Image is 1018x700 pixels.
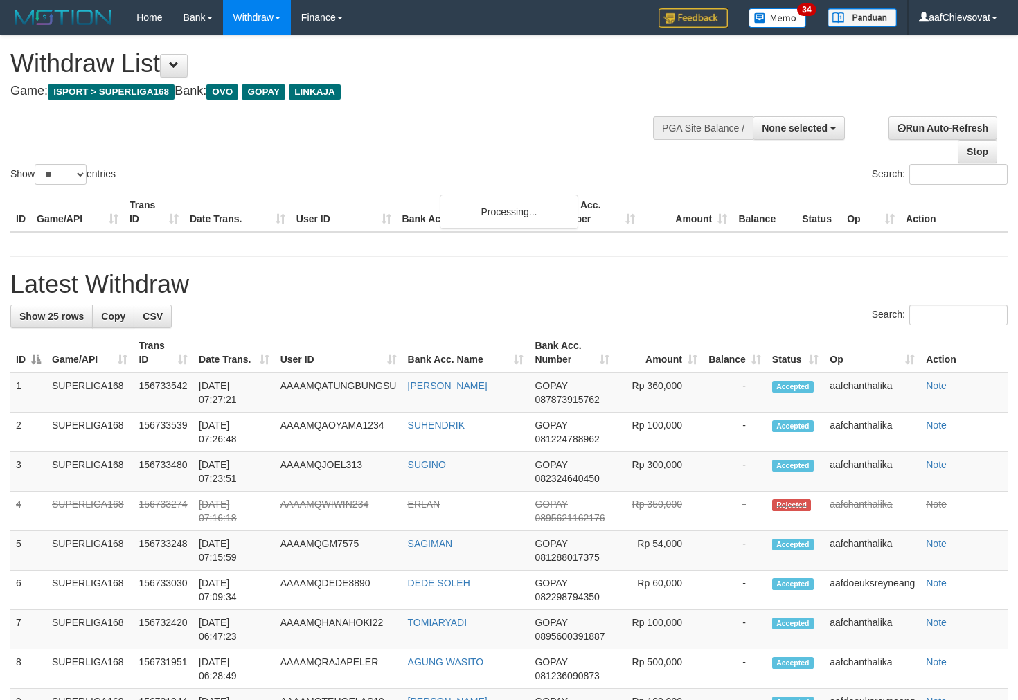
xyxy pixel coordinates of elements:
[275,492,402,531] td: AAAAMQWIWIN234
[275,610,402,649] td: AAAAMQHANAHOKI22
[10,305,93,328] a: Show 25 rows
[408,380,488,391] a: [PERSON_NAME]
[10,333,46,373] th: ID: activate to sort column descending
[535,617,567,628] span: GOPAY
[134,305,172,328] a: CSV
[920,333,1008,373] th: Action
[958,140,997,163] a: Stop
[615,333,703,373] th: Amount: activate to sort column ascending
[703,373,767,413] td: -
[291,192,397,232] th: User ID
[10,7,116,28] img: MOTION_logo.png
[615,452,703,492] td: Rp 300,000
[909,164,1008,185] input: Search:
[275,373,402,413] td: AAAAMQATUNGBUNGSU
[926,380,947,391] a: Note
[92,305,134,328] a: Copy
[402,333,530,373] th: Bank Acc. Name: activate to sort column ascending
[10,649,46,689] td: 8
[133,373,193,413] td: 156733542
[535,499,567,510] span: GOPAY
[926,538,947,549] a: Note
[10,492,46,531] td: 4
[46,649,133,689] td: SUPERLIGA168
[926,459,947,470] a: Note
[548,192,641,232] th: Bank Acc. Number
[703,610,767,649] td: -
[46,333,133,373] th: Game/API: activate to sort column ascending
[926,420,947,431] a: Note
[275,452,402,492] td: AAAAMQJOEL313
[10,50,665,78] h1: Withdraw List
[841,192,900,232] th: Op
[46,413,133,452] td: SUPERLIGA168
[926,499,947,510] a: Note
[143,311,163,322] span: CSV
[46,531,133,571] td: SUPERLIGA168
[772,657,814,669] span: Accepted
[772,381,814,393] span: Accepted
[615,413,703,452] td: Rp 100,000
[926,656,947,667] a: Note
[408,538,453,549] a: SAGIMAN
[10,164,116,185] label: Show entries
[35,164,87,185] select: Showentries
[193,531,275,571] td: [DATE] 07:15:59
[408,459,446,470] a: SUGINO
[535,420,567,431] span: GOPAY
[926,617,947,628] a: Note
[408,577,470,589] a: DEDE SOLEH
[824,452,920,492] td: aafchanthalika
[824,649,920,689] td: aafchanthalika
[703,531,767,571] td: -
[703,649,767,689] td: -
[193,610,275,649] td: [DATE] 06:47:23
[46,373,133,413] td: SUPERLIGA168
[872,164,1008,185] label: Search:
[762,123,828,134] span: None selected
[535,656,567,667] span: GOPAY
[772,539,814,550] span: Accepted
[926,577,947,589] a: Note
[529,333,615,373] th: Bank Acc. Number: activate to sort column ascending
[900,192,1008,232] th: Action
[133,610,193,649] td: 156732420
[193,413,275,452] td: [DATE] 07:26:48
[193,333,275,373] th: Date Trans.: activate to sort column ascending
[124,192,184,232] th: Trans ID
[535,552,599,563] span: Copy 081288017375 to clipboard
[133,333,193,373] th: Trans ID: activate to sort column ascending
[193,492,275,531] td: [DATE] 07:16:18
[535,631,605,642] span: Copy 0895600391887 to clipboard
[828,8,897,27] img: panduan.png
[10,192,31,232] th: ID
[796,192,841,232] th: Status
[615,649,703,689] td: Rp 500,000
[397,192,549,232] th: Bank Acc. Name
[615,531,703,571] td: Rp 54,000
[824,373,920,413] td: aafchanthalika
[824,492,920,531] td: aafchanthalika
[133,649,193,689] td: 156731951
[535,577,567,589] span: GOPAY
[46,571,133,610] td: SUPERLIGA168
[733,192,796,232] th: Balance
[535,394,599,405] span: Copy 087873915762 to clipboard
[772,499,811,511] span: Rejected
[753,116,845,140] button: None selected
[193,649,275,689] td: [DATE] 06:28:49
[48,84,175,100] span: ISPORT > SUPERLIGA168
[133,413,193,452] td: 156733539
[535,459,567,470] span: GOPAY
[19,311,84,322] span: Show 25 rows
[289,84,341,100] span: LINKAJA
[10,531,46,571] td: 5
[10,84,665,98] h4: Game: Bank:
[275,649,402,689] td: AAAAMQRAJAPELER
[703,492,767,531] td: -
[772,618,814,629] span: Accepted
[772,578,814,590] span: Accepted
[824,333,920,373] th: Op: activate to sort column ascending
[206,84,238,100] span: OVO
[275,571,402,610] td: AAAAMQDEDE8890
